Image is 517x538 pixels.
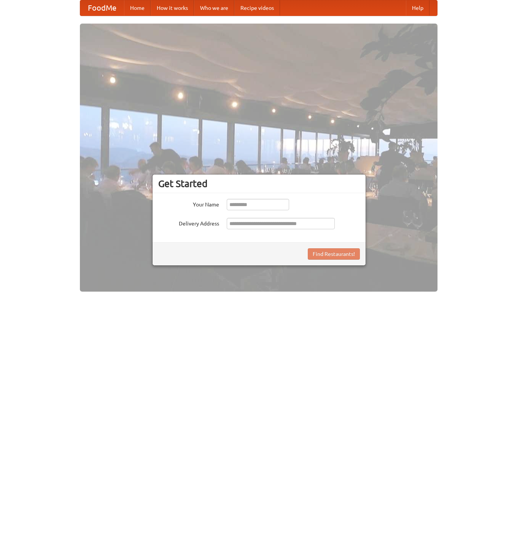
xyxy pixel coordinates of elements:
[194,0,234,16] a: Who we are
[80,0,124,16] a: FoodMe
[234,0,280,16] a: Recipe videos
[124,0,151,16] a: Home
[158,218,219,227] label: Delivery Address
[158,178,360,189] h3: Get Started
[151,0,194,16] a: How it works
[308,248,360,260] button: Find Restaurants!
[158,199,219,208] label: Your Name
[406,0,430,16] a: Help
